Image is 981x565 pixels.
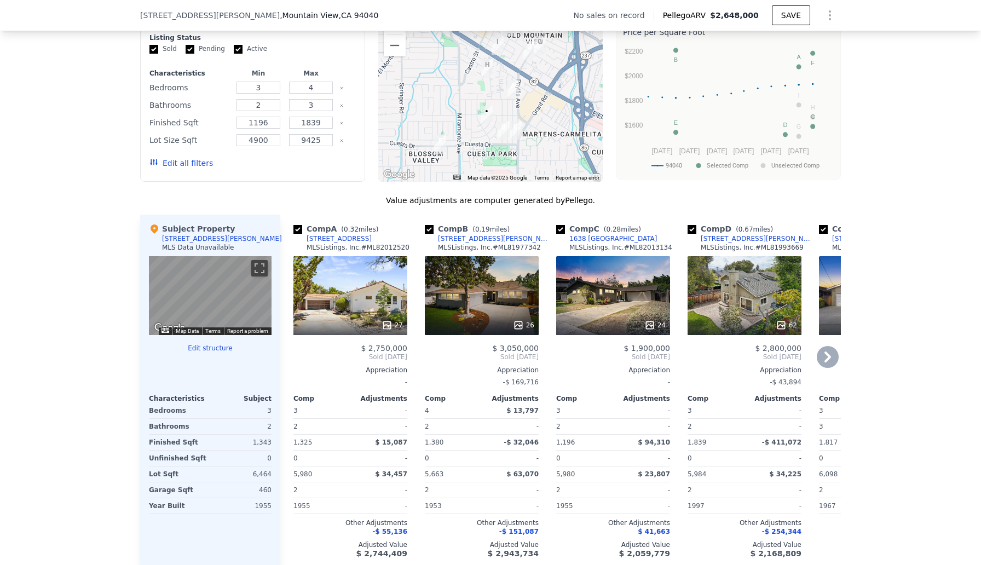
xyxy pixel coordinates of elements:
[293,498,348,514] div: 1955
[212,403,272,418] div: 3
[755,344,801,353] span: $ 2,800,000
[819,419,874,434] div: 3
[811,113,815,120] text: C
[771,162,820,169] text: Unselected Comp
[482,394,539,403] div: Adjustments
[615,403,670,418] div: -
[513,320,534,331] div: 26
[770,378,801,386] span: -$ 43,894
[382,320,403,331] div: 27
[674,56,678,63] text: B
[162,234,282,243] div: [STREET_ADDRESS][PERSON_NAME]
[797,123,801,130] text: G
[556,498,611,514] div: 1955
[293,223,383,234] div: Comp A
[688,470,706,478] span: 5,984
[425,353,539,361] span: Sold [DATE]
[731,226,777,233] span: ( miles)
[819,540,933,549] div: Adjusted Value
[381,168,417,182] img: Google
[499,528,539,535] span: -$ 151,087
[293,540,407,549] div: Adjusted Value
[619,549,670,558] span: $ 2,059,779
[293,374,407,390] div: -
[425,454,429,462] span: 0
[356,549,407,558] span: $ 2,744,409
[149,482,208,498] div: Garage Sqft
[556,353,670,361] span: Sold [DATE]
[701,234,815,243] div: [STREET_ADDRESS][PERSON_NAME]
[556,540,670,549] div: Adjusted Value
[227,328,268,334] a: Report a problem
[738,226,753,233] span: 0.67
[644,320,666,331] div: 24
[149,466,208,482] div: Lot Sqft
[149,44,177,54] label: Sold
[688,419,742,434] div: 2
[425,498,480,514] div: 1953
[425,394,482,403] div: Comp
[556,374,670,390] div: -
[353,403,407,418] div: -
[293,394,350,403] div: Comp
[425,407,429,414] span: 4
[819,394,876,403] div: Comp
[205,328,221,334] a: Terms (opens in new tab)
[819,407,823,414] span: 3
[523,41,535,60] div: 731 Calderon Ave
[573,10,653,21] div: No sales on record
[293,439,312,446] span: 1,325
[569,243,672,252] div: MLSListings, Inc. # ML82013134
[384,34,406,56] button: Zoom out
[152,321,188,335] img: Google
[293,234,372,243] a: [STREET_ADDRESS]
[353,482,407,498] div: -
[811,104,815,111] text: H
[149,394,210,403] div: Characteristics
[556,486,561,494] span: 2
[606,226,621,233] span: 0.28
[149,97,230,113] div: Bathrooms
[534,36,546,55] div: 151 Dalma Dr
[625,72,643,80] text: $2000
[492,344,539,353] span: $ 3,050,000
[149,132,230,148] div: Lot Size Sqft
[747,498,801,514] div: -
[425,486,429,494] span: 2
[287,69,335,78] div: Max
[468,175,527,181] span: Map data ©2025 Google
[140,195,841,206] div: Value adjustments are computer generated by Pellego .
[484,451,539,466] div: -
[819,223,908,234] div: Comp E
[293,470,312,478] span: 5,980
[353,419,407,434] div: -
[149,158,213,169] button: Edit all filters
[212,466,272,482] div: 6,464
[338,11,378,20] span: , CA 94040
[819,234,946,243] a: [STREET_ADDRESS][DEMOGRAPHIC_DATA]
[710,11,759,20] span: $2,648,000
[747,482,801,498] div: -
[293,366,407,374] div: Appreciation
[149,115,230,130] div: Finished Sqft
[623,40,834,177] svg: A chart.
[745,394,801,403] div: Adjustments
[149,33,356,42] div: Listing Status
[747,403,801,418] div: -
[498,121,510,140] div: 1639 Bonita Ave
[337,226,383,233] span: ( miles)
[212,451,272,466] div: 0
[507,80,519,99] div: 286 Hans Ave
[624,344,670,353] span: $ 1,900,000
[783,122,787,128] text: D
[186,45,194,54] input: Pending
[212,482,272,498] div: 460
[638,439,670,446] span: $ 94,310
[149,344,272,353] button: Edit structure
[503,378,539,386] span: -$ 169,716
[425,470,443,478] span: 5,663
[307,234,372,243] div: [STREET_ADDRESS]
[733,147,754,155] text: [DATE]
[623,25,834,40] div: Price per Square Foot
[375,439,407,446] span: $ 15,087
